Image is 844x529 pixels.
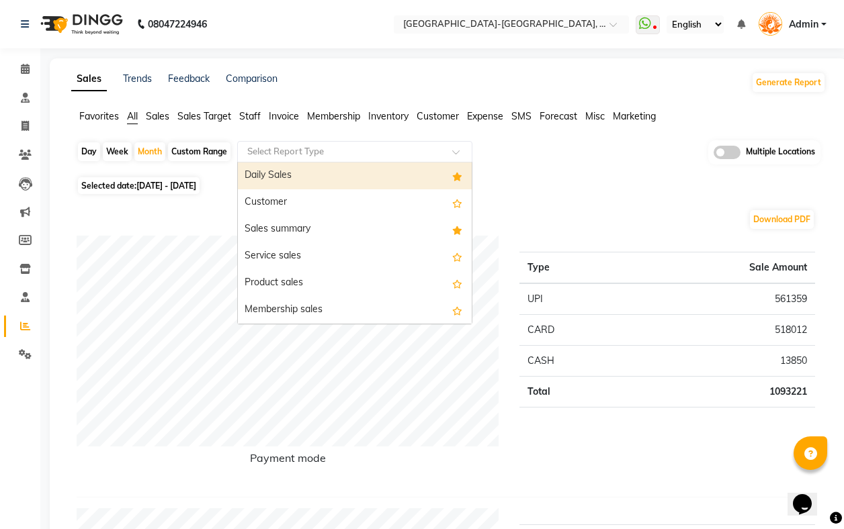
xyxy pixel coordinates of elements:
[238,243,472,270] div: Service sales
[127,110,138,122] span: All
[613,110,656,122] span: Marketing
[226,73,278,85] a: Comparison
[452,302,462,318] span: Add this report to Favorites List
[148,5,207,43] b: 08047224946
[238,216,472,243] div: Sales summary
[519,283,628,315] td: UPI
[746,146,815,159] span: Multiple Locations
[467,110,503,122] span: Expense
[759,12,782,36] img: Admin
[585,110,605,122] span: Misc
[77,452,499,470] h6: Payment mode
[78,177,200,194] span: Selected date:
[789,17,818,32] span: Admin
[452,195,462,211] span: Add this report to Favorites List
[628,252,815,283] th: Sale Amount
[628,345,815,376] td: 13850
[628,376,815,407] td: 1093221
[628,283,815,315] td: 561359
[34,5,126,43] img: logo
[788,475,831,516] iframe: chat widget
[269,110,299,122] span: Invoice
[519,252,628,283] th: Type
[750,210,814,229] button: Download PDF
[368,110,409,122] span: Inventory
[177,110,231,122] span: Sales Target
[136,181,196,191] span: [DATE] - [DATE]
[452,222,462,238] span: Added to Favorites
[519,314,628,345] td: CARD
[452,275,462,291] span: Add this report to Favorites List
[71,67,107,91] a: Sales
[239,110,261,122] span: Staff
[168,142,230,161] div: Custom Range
[238,189,472,216] div: Customer
[168,73,210,85] a: Feedback
[238,297,472,324] div: Membership sales
[237,162,472,324] ng-dropdown-panel: Options list
[238,162,472,189] div: Daily Sales
[519,376,628,407] td: Total
[238,270,472,297] div: Product sales
[78,142,100,161] div: Day
[123,73,152,85] a: Trends
[79,110,119,122] span: Favorites
[103,142,132,161] div: Week
[753,73,825,92] button: Generate Report
[134,142,165,161] div: Month
[511,110,532,122] span: SMS
[452,248,462,264] span: Add this report to Favorites List
[540,110,577,122] span: Forecast
[417,110,459,122] span: Customer
[146,110,169,122] span: Sales
[452,168,462,184] span: Added to Favorites
[628,314,815,345] td: 518012
[307,110,360,122] span: Membership
[519,345,628,376] td: CASH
